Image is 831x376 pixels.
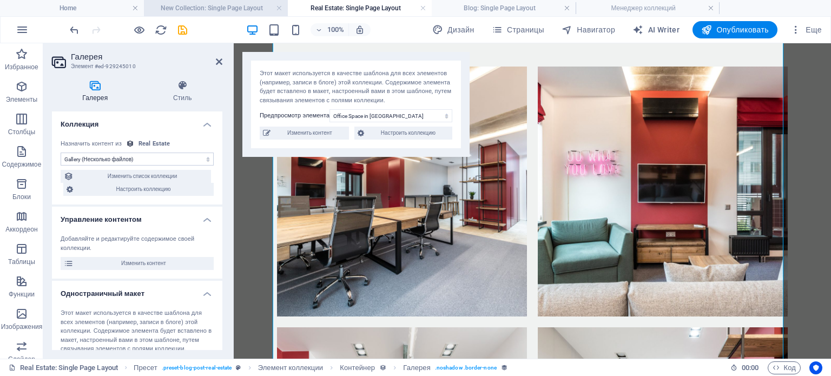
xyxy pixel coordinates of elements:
button: Код [768,361,801,374]
h3: Элемент #ed-929245010 [71,62,201,71]
i: При изменении размера уровень масштабирования подстраивается автоматически в соответствии с выбра... [355,25,365,35]
span: AI Writer [632,24,680,35]
button: Нажмите здесь, чтобы выйти из режима предварительного просмотра и продолжить редактирование [133,23,146,36]
div: Назначить контент из [61,140,122,149]
p: Столбцы [8,128,36,136]
button: Настроить коллекцию [63,183,214,196]
button: Изменить контент [61,257,214,270]
span: Опубликовать [701,24,769,35]
div: Этот макет используется в качестве шаблона для всех элементов (например, записи в блоге) этой кол... [260,69,452,105]
i: Перезагрузить страницу [155,24,167,36]
h4: Blog: Single Page Layout [432,2,576,14]
span: . noshadow .border-none [435,361,497,374]
span: Настроить коллекцию [367,127,449,140]
span: Щелкните, чтобы выбрать. Дважды щелкните, чтобы изменить [403,361,431,374]
span: Изменить контент [274,127,346,140]
h4: Одностраничный макет [52,281,222,300]
button: Навигатор [557,21,619,38]
h4: Коллекция [52,111,222,131]
span: 00 00 [742,361,759,374]
span: . preset-blog-post-real-estate [162,361,232,374]
span: Страницы [492,24,544,35]
p: Функции [9,290,35,299]
button: Дизайн [428,21,479,38]
p: Блоки [12,193,31,201]
p: Слайдер [8,355,35,364]
h4: Управление контентом [52,207,222,226]
span: Дизайн [432,24,474,35]
div: Этот макет используется в качестве шаблона для всех элементов (например, записи в блоге) этой кол... [61,309,214,354]
span: Изменить контент [77,257,210,270]
span: Щелкните, чтобы выбрать. Дважды щелкните, чтобы изменить [340,361,375,374]
button: undo [68,23,81,36]
p: Избранное [5,63,38,71]
span: Еще [790,24,822,35]
h4: New Collection: Single Page Layout [144,2,288,14]
p: Таблицы [8,258,35,266]
button: AI Writer [628,21,684,38]
div: Добавляйте и редактируйте содержимое своей коллекции. [61,235,214,253]
p: Изображения [1,322,43,331]
button: Изменить список коллекции [61,170,211,183]
span: : [749,364,751,372]
h2: Галерея [71,52,222,62]
p: Содержимое [2,160,42,169]
h6: 100% [327,23,344,36]
button: 100% [311,23,349,36]
span: Код [773,361,796,374]
i: Этот элемент является настраиваемым пресетом [236,365,241,371]
nav: breadcrumb [134,361,508,374]
h6: Время сеанса [730,361,759,374]
i: Этот элемент привязан к коллекции [501,364,508,371]
div: Дизайн (Ctrl+Alt+Y) [428,21,479,38]
button: Страницы [487,21,549,38]
span: Настроить коллекцию [76,183,210,196]
button: reload [154,23,167,36]
p: Элементы [6,95,37,104]
i: Сохранить (Ctrl+S) [176,24,189,36]
i: Этот элемент может быть привязан к полю коллекции [379,364,386,371]
span: Щелкните, чтобы выбрать. Дважды щелкните, чтобы изменить [134,361,157,374]
button: Опубликовать [692,21,777,38]
div: Real Estate [138,140,170,149]
button: Usercentrics [809,361,822,374]
p: Аккордеон [5,225,38,234]
h4: Галерея [52,80,143,103]
a: Щелкните для отмены выбора. Дважды щелкните, чтобы открыть Страницы [9,361,118,374]
button: Настроить коллекцию [354,127,452,140]
i: Отменить: Вставить ресурсы пресета (Ctrl+Z) [68,24,81,36]
button: Еще [786,21,826,38]
button: save [176,23,189,36]
button: Изменить контент [260,127,349,140]
span: Навигатор [562,24,615,35]
span: Щелкните, чтобы выбрать. Дважды щелкните, чтобы изменить [258,361,323,374]
h4: Стиль [143,80,222,103]
h4: Real Estate: Single Page Layout [288,2,432,14]
span: Изменить список коллекции [77,170,208,183]
h4: Менеджер коллекций [576,2,720,14]
label: Предпросмотр элемента [260,109,329,122]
